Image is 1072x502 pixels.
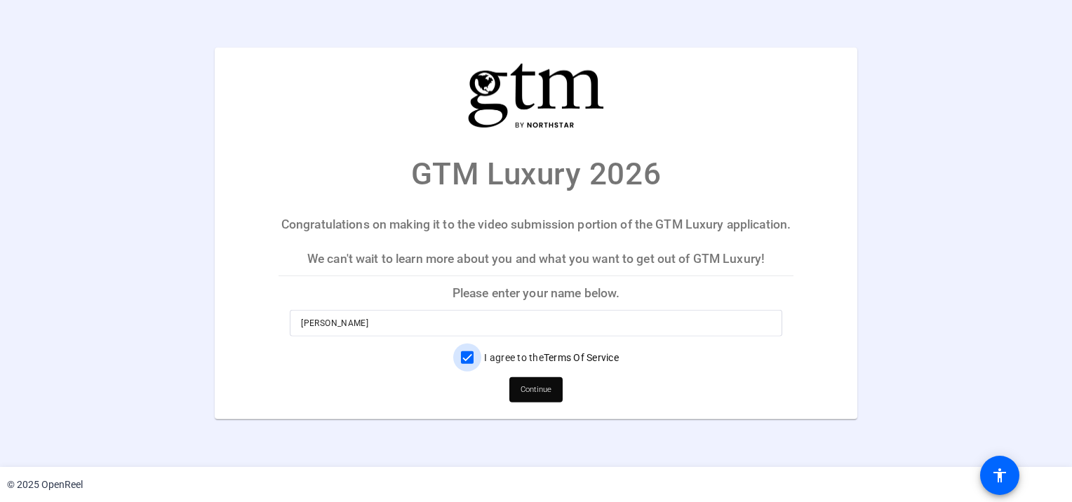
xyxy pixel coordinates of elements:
img: company-logo [466,62,606,130]
label: I agree to the [481,351,619,365]
mat-icon: accessibility [991,467,1008,484]
button: Continue [509,377,563,402]
p: Please enter your name below. [279,276,793,310]
p: Congratulations on making it to the video submission portion of the GTM Luxury application. We ca... [279,208,793,276]
input: Enter your name [301,315,770,332]
a: Terms Of Service [544,352,619,363]
div: © 2025 OpenReel [7,477,83,492]
p: GTM Luxury 2026 [411,151,661,197]
span: Continue [521,379,551,400]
